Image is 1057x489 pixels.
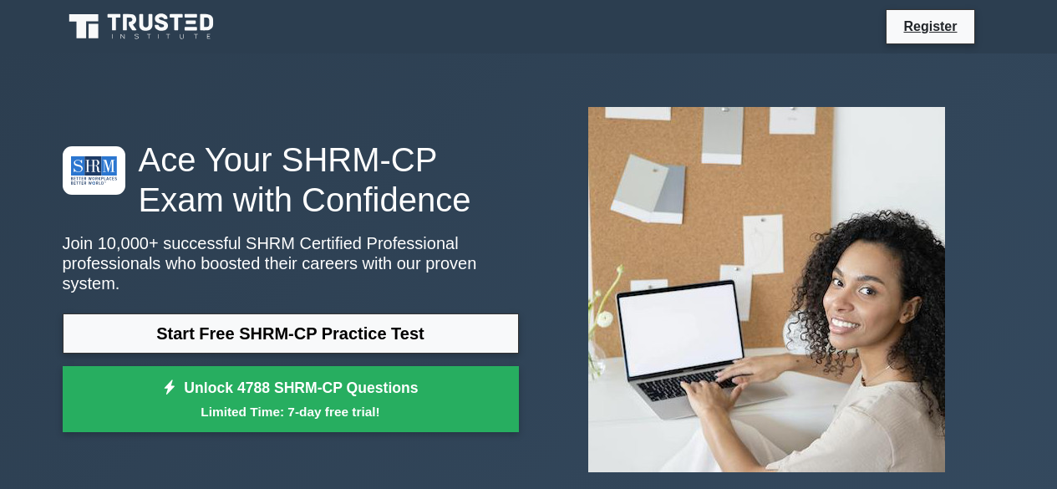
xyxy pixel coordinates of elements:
[893,16,967,37] a: Register
[63,140,519,220] h1: Ace Your SHRM-CP Exam with Confidence
[84,402,498,421] small: Limited Time: 7-day free trial!
[63,313,519,354] a: Start Free SHRM-CP Practice Test
[63,366,519,433] a: Unlock 4788 SHRM-CP QuestionsLimited Time: 7-day free trial!
[63,233,519,293] p: Join 10,000+ successful SHRM Certified Professional professionals who boosted their careers with ...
